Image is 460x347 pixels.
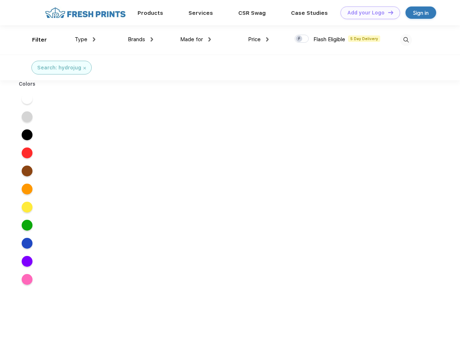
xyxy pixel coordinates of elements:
[248,36,261,43] span: Price
[32,36,47,44] div: Filter
[151,37,153,42] img: dropdown.png
[348,35,380,42] span: 5 Day Delivery
[128,36,145,43] span: Brands
[388,10,393,14] img: DT
[93,37,95,42] img: dropdown.png
[400,34,412,46] img: desktop_search.svg
[13,80,41,88] div: Colors
[347,10,385,16] div: Add your Logo
[75,36,87,43] span: Type
[43,7,128,19] img: fo%20logo%202.webp
[37,64,81,72] div: Search: hydrojug
[208,37,211,42] img: dropdown.png
[313,36,345,43] span: Flash Eligible
[83,67,86,69] img: filter_cancel.svg
[413,9,429,17] div: Sign in
[405,7,436,19] a: Sign in
[266,37,269,42] img: dropdown.png
[180,36,203,43] span: Made for
[138,10,163,16] a: Products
